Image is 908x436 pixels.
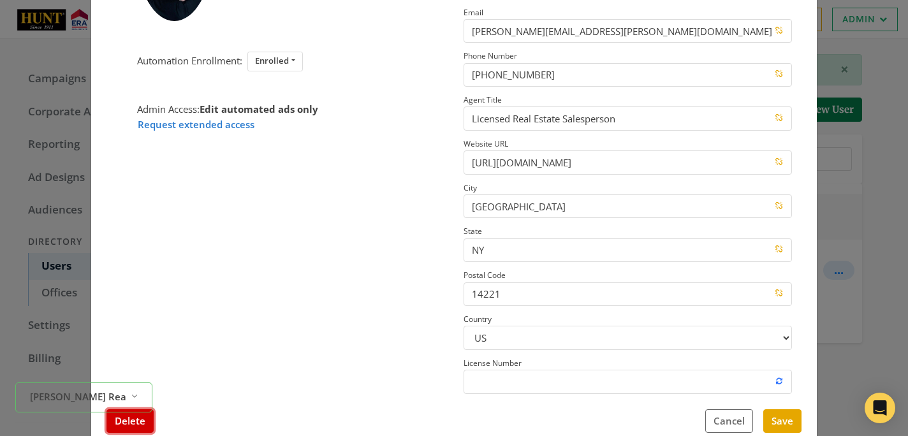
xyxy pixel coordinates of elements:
[464,226,482,236] small: State
[464,150,792,174] input: Website URL
[464,182,477,193] small: City
[106,409,154,433] button: Delete
[200,103,318,115] strong: Edit automated ads only
[464,138,508,149] small: Website URL
[705,409,753,433] button: Cancel
[15,382,152,412] button: [PERSON_NAME] Real Estate
[464,282,792,306] input: Postal Code
[247,52,303,71] button: Enrolled
[464,7,483,18] small: Email
[464,63,792,87] input: Phone Number
[464,94,502,105] small: Agent Title
[30,389,126,404] span: [PERSON_NAME] Real Estate
[464,270,506,280] small: Postal Code
[137,117,255,133] button: Request extended access
[464,19,792,43] input: Email
[464,358,522,368] small: License Number
[464,326,792,349] select: Country
[464,50,517,61] small: Phone Number
[763,409,802,433] button: Save
[464,314,492,324] small: Country
[464,194,792,218] input: City
[464,370,792,393] input: License Number
[464,106,792,130] input: Agent Title
[137,54,242,67] span: Automation Enrollment:
[464,238,792,262] input: State
[865,393,895,423] div: Open Intercom Messenger
[137,103,318,115] span: Admin Access:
